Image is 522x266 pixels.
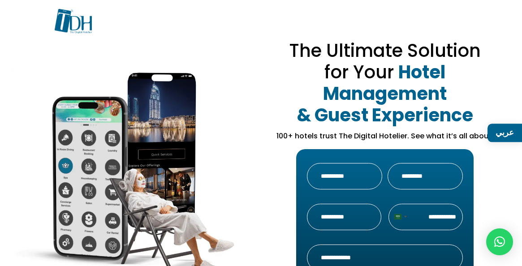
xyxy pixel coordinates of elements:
strong: Hotel Management & Guest Experience [297,60,473,128]
img: TDH-logo [55,9,92,34]
a: عربي [487,124,522,142]
p: 100+ hotels trust The Digital Hotelier. See what it’s all about. [274,131,496,142]
button: Selected country [389,204,410,230]
span: The Ultimate Solution for Your [289,38,481,85]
